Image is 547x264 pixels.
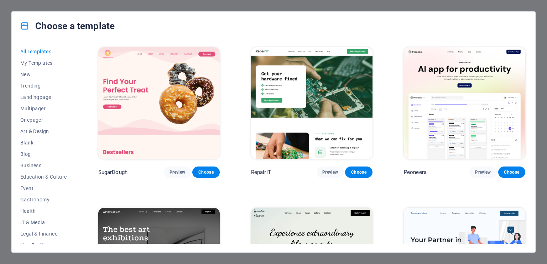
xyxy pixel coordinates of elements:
[20,171,67,183] button: Education & Culture
[20,217,67,228] button: IT & Media
[20,46,67,57] button: All Templates
[20,205,67,217] button: Health
[20,163,67,168] span: Business
[20,197,67,202] span: Gastronomy
[20,140,67,146] span: Blank
[20,242,67,248] span: Non-Profit
[317,167,344,178] button: Preview
[20,183,67,194] button: Event
[20,239,67,251] button: Non-Profit
[20,69,67,80] button: New
[504,169,520,175] span: Choose
[498,167,525,178] button: Choose
[20,128,67,134] span: Art & Design
[20,174,67,180] span: Education & Culture
[20,91,67,103] button: Landingpage
[351,169,366,175] span: Choose
[20,103,67,114] button: Multipager
[20,126,67,137] button: Art & Design
[469,167,496,178] button: Preview
[20,194,67,205] button: Gastronomy
[404,169,427,176] p: Peoneera
[20,80,67,91] button: Trending
[164,167,191,178] button: Preview
[98,47,220,159] img: SugarDough
[20,106,67,111] span: Multipager
[170,169,185,175] span: Preview
[20,72,67,77] span: New
[20,114,67,126] button: Onepager
[20,20,115,32] h4: Choose a template
[251,47,373,159] img: RepairIT
[20,117,67,123] span: Onepager
[20,151,67,157] span: Blog
[20,148,67,160] button: Blog
[198,169,214,175] span: Choose
[98,169,127,176] p: SugarDough
[345,167,372,178] button: Choose
[20,228,67,239] button: Legal & Finance
[20,137,67,148] button: Blank
[20,160,67,171] button: Business
[20,49,67,54] span: All Templates
[20,208,67,214] span: Health
[20,60,67,66] span: My Templates
[20,220,67,225] span: IT & Media
[20,57,67,69] button: My Templates
[404,47,525,159] img: Peoneera
[20,231,67,237] span: Legal & Finance
[192,167,219,178] button: Choose
[251,169,271,176] p: RepairIT
[322,169,338,175] span: Preview
[475,169,491,175] span: Preview
[20,185,67,191] span: Event
[20,94,67,100] span: Landingpage
[20,83,67,89] span: Trending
